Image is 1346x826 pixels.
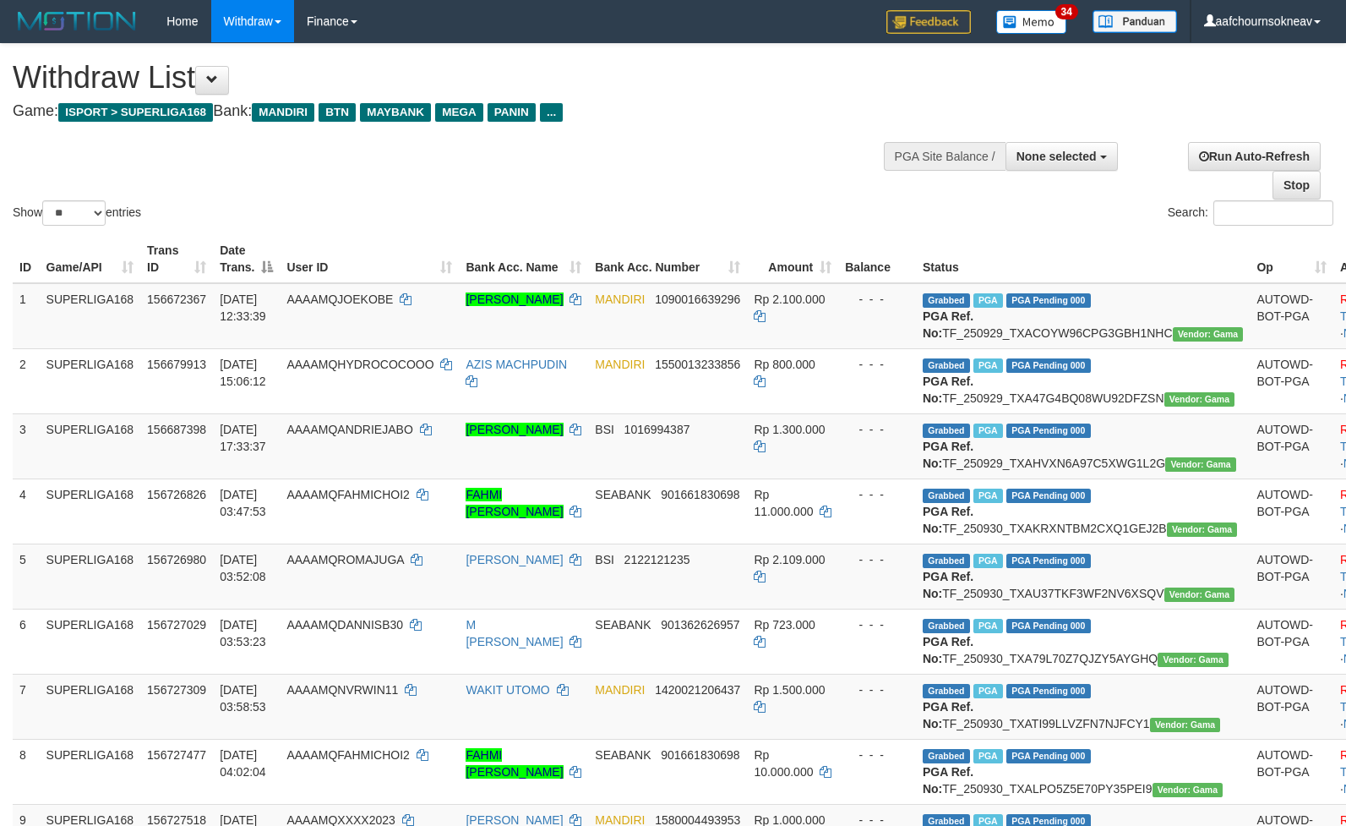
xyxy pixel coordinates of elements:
[923,358,970,373] span: Grabbed
[661,748,739,762] span: Copy 901661830698 to clipboard
[595,423,614,436] span: BSI
[13,61,880,95] h1: Withdraw List
[747,235,838,283] th: Amount: activate to sort column ascending
[13,674,40,739] td: 7
[466,683,549,697] a: WAKIT UTOMO
[661,488,739,501] span: Copy 901661830698 to clipboard
[13,739,40,804] td: 8
[1006,424,1091,438] span: PGA Pending
[286,358,433,371] span: AAAAMQHYDROCOCOOO
[1250,348,1333,413] td: AUTOWD-BOT-PGA
[845,291,909,308] div: - - -
[916,348,1250,413] td: TF_250929_TXA47G4BQ08WU92DFZSN
[1164,588,1235,602] span: Vendor URL: https://trx31.1velocity.biz
[916,674,1250,739] td: TF_250930_TXATI99LLVZFN7NJFCY1
[923,505,973,535] b: PGA Ref. No:
[1006,749,1091,763] span: PGA Pending
[147,423,206,436] span: 156687398
[42,200,106,226] select: Showentries
[973,424,1003,438] span: Marked by aafsoycanthlai
[923,619,970,633] span: Grabbed
[923,765,973,796] b: PGA Ref. No:
[655,683,740,697] span: Copy 1420021206437 to clipboard
[1158,653,1229,667] span: Vendor URL: https://trx31.1velocity.biz
[220,683,266,714] span: [DATE] 03:58:53
[40,674,141,739] td: SUPERLIGA168
[845,747,909,763] div: - - -
[1272,171,1321,200] a: Stop
[595,683,645,697] span: MANDIRI
[754,423,825,436] span: Rp 1.300.000
[466,553,563,566] a: [PERSON_NAME]
[13,479,40,544] td: 4
[286,748,409,762] span: AAAAMQFAHMICHOI2
[1250,609,1333,674] td: AUTOWD-BOT-PGA
[220,618,266,648] span: [DATE] 03:53:23
[973,358,1003,373] span: Marked by aafsengchandara
[220,358,266,388] span: [DATE] 15:06:12
[13,348,40,413] td: 2
[147,618,206,632] span: 156727029
[147,748,206,762] span: 156727477
[220,423,266,453] span: [DATE] 17:33:37
[754,293,825,306] span: Rp 2.100.000
[466,358,567,371] a: AZIS MACHPUDIN
[754,618,815,632] span: Rp 723.000
[655,358,740,371] span: Copy 1550013233856 to clipboard
[754,553,825,566] span: Rp 2.109.000
[1250,413,1333,479] td: AUTOWD-BOT-PGA
[923,375,973,405] b: PGA Ref. No:
[13,283,40,349] td: 1
[916,235,1250,283] th: Status
[923,489,970,503] span: Grabbed
[360,103,431,122] span: MAYBANK
[13,8,141,34] img: MOTION_logo.png
[1005,142,1118,171] button: None selected
[754,683,825,697] span: Rp 1.500.000
[466,618,563,648] a: M [PERSON_NAME]
[319,103,356,122] span: BTN
[595,293,645,306] span: MANDIRI
[661,618,739,632] span: Copy 901362626957 to clipboard
[923,440,973,470] b: PGA Ref. No:
[1164,392,1235,407] span: Vendor URL: https://trx31.1velocity.biz
[252,103,314,122] span: MANDIRI
[213,235,280,283] th: Date Trans.: activate to sort column descending
[1016,150,1097,163] span: None selected
[286,488,409,501] span: AAAAMQFAHMICHOI2
[595,553,614,566] span: BSI
[973,619,1003,633] span: Marked by aafandaneth
[220,553,266,583] span: [DATE] 03:52:08
[838,235,916,283] th: Balance
[973,489,1003,503] span: Marked by aafandaneth
[754,488,813,518] span: Rp 11.000.000
[916,283,1250,349] td: TF_250929_TXACOYW96CPG3GBH1NHC
[923,554,970,568] span: Grabbed
[1213,200,1333,226] input: Search:
[1250,544,1333,609] td: AUTOWD-BOT-PGA
[286,553,403,566] span: AAAAMQROMAJUGA
[884,142,1005,171] div: PGA Site Balance /
[1150,718,1221,732] span: Vendor URL: https://trx31.1velocity.biz
[1153,783,1223,797] span: Vendor URL: https://trx31.1velocity.biz
[595,488,651,501] span: SEABANK
[973,554,1003,568] span: Marked by aafromsomean
[916,479,1250,544] td: TF_250930_TXAKRXNTBM2CXQ1GEJ2B
[540,103,563,122] span: ...
[1173,327,1244,342] span: Vendor URL: https://trx31.1velocity.biz
[147,358,206,371] span: 156679913
[845,681,909,698] div: - - -
[1250,674,1333,739] td: AUTOWD-BOT-PGA
[1006,619,1091,633] span: PGA Pending
[845,356,909,373] div: - - -
[996,10,1067,34] img: Button%20Memo.svg
[845,421,909,438] div: - - -
[220,488,266,518] span: [DATE] 03:47:53
[459,235,588,283] th: Bank Acc. Name: activate to sort column ascending
[147,683,206,697] span: 156727309
[595,748,651,762] span: SEABANK
[40,739,141,804] td: SUPERLIGA168
[1167,522,1238,537] span: Vendor URL: https://trx31.1velocity.biz
[286,618,403,632] span: AAAAMQDANNISB30
[488,103,536,122] span: PANIN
